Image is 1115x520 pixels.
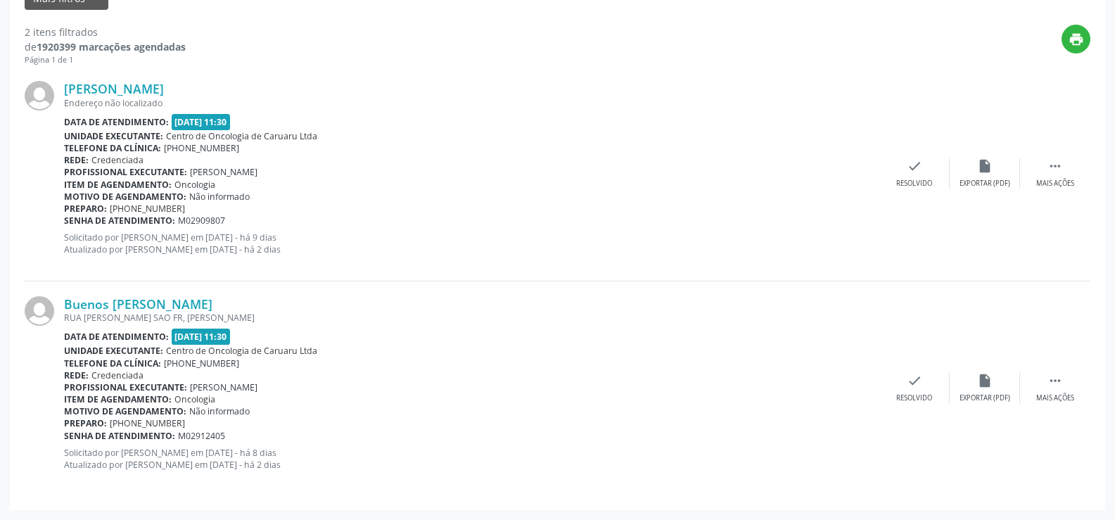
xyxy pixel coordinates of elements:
i: print [1069,32,1084,47]
i: check [907,373,922,388]
b: Telefone da clínica: [64,357,161,369]
div: 2 itens filtrados [25,25,186,39]
div: Mais ações [1036,179,1074,189]
span: [PHONE_NUMBER] [110,203,185,215]
i:  [1047,158,1063,174]
div: Resolvido [896,179,932,189]
b: Item de agendamento: [64,179,172,191]
button: print [1062,25,1090,53]
b: Rede: [64,154,89,166]
span: [PHONE_NUMBER] [164,357,239,369]
div: Mais ações [1036,393,1074,403]
b: Data de atendimento: [64,331,169,343]
b: Motivo de agendamento: [64,405,186,417]
span: [PHONE_NUMBER] [164,142,239,154]
span: Credenciada [91,369,144,381]
b: Telefone da clínica: [64,142,161,154]
i: insert_drive_file [977,158,993,174]
div: Resolvido [896,393,932,403]
b: Preparo: [64,203,107,215]
b: Unidade executante: [64,345,163,357]
span: Centro de Oncologia de Caruaru Ltda [166,345,317,357]
span: [DATE] 11:30 [172,114,231,130]
span: Oncologia [174,179,215,191]
img: img [25,81,54,110]
b: Item de agendamento: [64,393,172,405]
span: M02912405 [178,430,225,442]
span: [PERSON_NAME] [190,166,257,178]
span: [PERSON_NAME] [190,381,257,393]
i: check [907,158,922,174]
span: [DATE] 11:30 [172,329,231,345]
span: M02909807 [178,215,225,227]
div: Endereço não localizado [64,97,879,109]
p: Solicitado por [PERSON_NAME] em [DATE] - há 8 dias Atualizado por [PERSON_NAME] em [DATE] - há 2 ... [64,447,879,471]
b: Data de atendimento: [64,116,169,128]
div: Exportar (PDF) [960,393,1010,403]
span: [PHONE_NUMBER] [110,417,185,429]
span: Credenciada [91,154,144,166]
div: de [25,39,186,54]
b: Senha de atendimento: [64,215,175,227]
div: Página 1 de 1 [25,54,186,66]
span: Centro de Oncologia de Caruaru Ltda [166,130,317,142]
div: Exportar (PDF) [960,179,1010,189]
p: Solicitado por [PERSON_NAME] em [DATE] - há 9 dias Atualizado por [PERSON_NAME] em [DATE] - há 2 ... [64,232,879,255]
b: Motivo de agendamento: [64,191,186,203]
b: Senha de atendimento: [64,430,175,442]
strong: 1920399 marcações agendadas [37,40,186,53]
b: Profissional executante: [64,381,187,393]
i:  [1047,373,1063,388]
b: Profissional executante: [64,166,187,178]
b: Rede: [64,369,89,381]
span: Oncologia [174,393,215,405]
a: [PERSON_NAME] [64,81,164,96]
i: insert_drive_file [977,373,993,388]
b: Unidade executante: [64,130,163,142]
span: Não informado [189,405,250,417]
a: Buenos [PERSON_NAME] [64,296,212,312]
img: img [25,296,54,326]
b: Preparo: [64,417,107,429]
div: RUA [PERSON_NAME] SAO FR, [PERSON_NAME] [64,312,879,324]
span: Não informado [189,191,250,203]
